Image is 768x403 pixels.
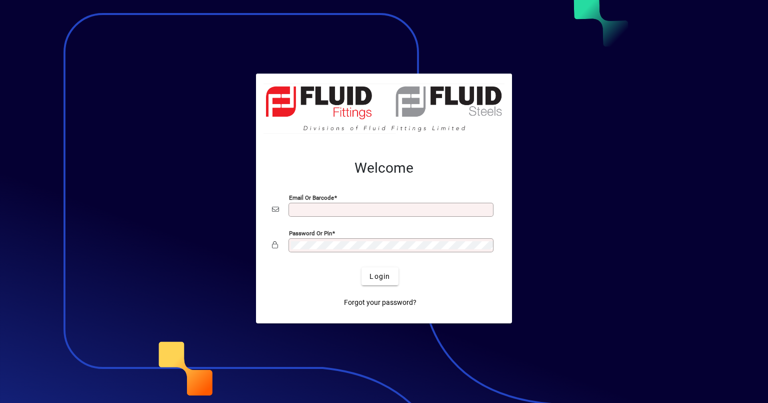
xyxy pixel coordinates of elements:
[344,297,416,308] span: Forgot your password?
[272,160,496,177] h2: Welcome
[361,267,398,285] button: Login
[289,230,332,237] mat-label: Password or Pin
[289,194,334,201] mat-label: Email or Barcode
[340,293,420,311] a: Forgot your password?
[369,271,390,282] span: Login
